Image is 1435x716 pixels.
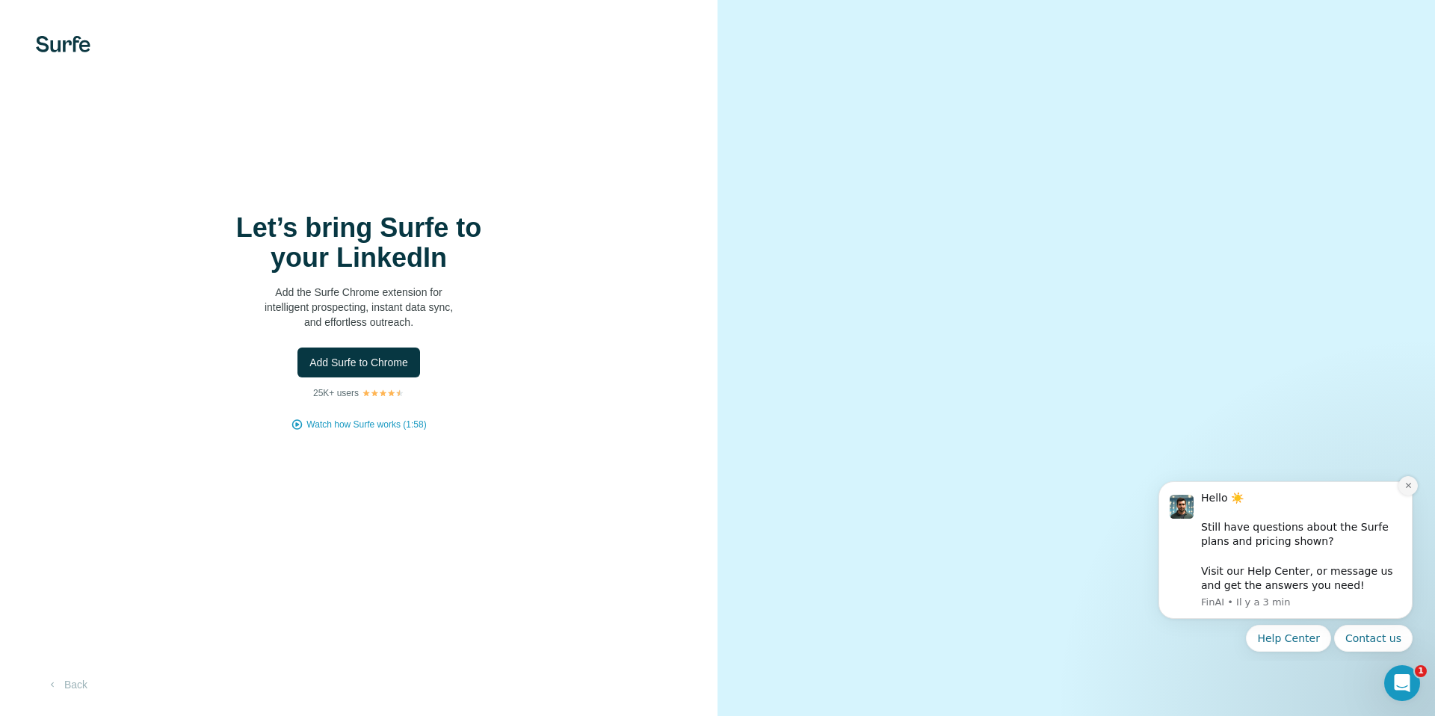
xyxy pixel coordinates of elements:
[36,671,98,698] button: Back
[309,355,408,370] span: Add Surfe to Chrome
[22,157,277,184] div: Quick reply options
[262,8,282,28] button: Dismiss notification
[209,213,508,273] h1: Let’s bring Surfe to your LinkedIn
[209,285,508,330] p: Add the Surfe Chrome extension for intelligent prospecting, instant data sync, and effortless out...
[110,157,195,184] button: Quick reply: Help Center
[22,13,277,151] div: message notification from FinAI, Il y a 3 min. Hello ☀️ ​ Still have questions about the Surfe pl...
[306,418,426,431] button: Watch how Surfe works (1:58)
[1384,665,1420,701] iframe: Intercom live chat
[297,348,420,377] button: Add Surfe to Chrome
[34,27,58,51] img: Profile image for FinAI
[1415,665,1427,677] span: 1
[36,36,90,52] img: Surfe's logo
[1136,468,1435,661] iframe: Intercom notifications message
[313,386,359,400] p: 25K+ users
[362,389,404,398] img: Rating Stars
[65,23,265,126] div: Hello ☀️ ​ Still have questions about the Surfe plans and pricing shown? ​ Visit our Help Center,...
[65,23,265,126] div: Message content
[198,157,277,184] button: Quick reply: Contact us
[65,128,265,141] p: Message from FinAI, sent Il y a 3 min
